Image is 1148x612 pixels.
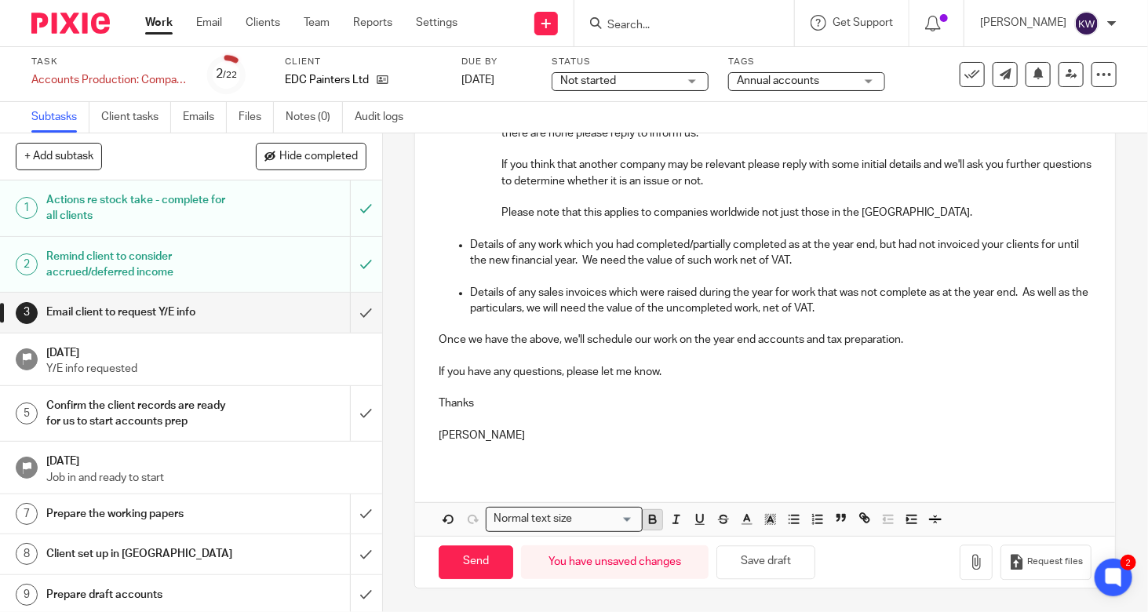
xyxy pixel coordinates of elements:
[217,65,238,83] div: 2
[285,56,442,68] label: Client
[833,17,893,28] span: Get Support
[196,15,222,31] a: Email
[728,56,885,68] label: Tags
[470,285,1092,317] p: Details of any sales invoices which were raised during the year for work that was not complete as...
[16,584,38,606] div: 9
[737,75,819,86] span: Annual accounts
[46,502,239,526] h1: Prepare the working papers
[439,364,1092,380] p: If you have any questions, please let me know.
[46,188,239,228] h1: Actions re stock take - complete for all clients
[145,15,173,31] a: Work
[461,75,494,86] span: [DATE]
[183,102,227,133] a: Emails
[46,542,239,566] h1: Client set up in [GEOGRAPHIC_DATA]
[353,15,392,31] a: Reports
[16,253,38,275] div: 2
[552,56,709,68] label: Status
[239,102,274,133] a: Files
[279,151,358,163] span: Hide completed
[285,72,369,88] p: EDC Painters Ltd
[1027,556,1083,568] span: Request files
[246,15,280,31] a: Clients
[560,75,616,86] span: Not started
[286,102,343,133] a: Notes (0)
[439,395,1092,411] p: Thanks
[606,19,747,33] input: Search
[416,15,457,31] a: Settings
[521,545,709,579] div: You have unsaved changes
[577,511,633,527] input: Search for option
[46,450,366,469] h1: [DATE]
[31,13,110,34] img: Pixie
[46,470,366,486] p: Job in and ready to start
[1121,555,1136,570] div: 2
[16,197,38,219] div: 1
[46,583,239,607] h1: Prepare draft accounts
[46,394,239,434] h1: Confirm the client records are ready for us to start accounts prep
[46,245,239,285] h1: Remind client to consider accrued/deferred income
[46,341,366,361] h1: [DATE]
[439,332,1092,348] p: Once we have the above, we'll schedule our work on the year end accounts and tax preparation.
[355,102,415,133] a: Audit logs
[439,545,513,579] input: Send
[16,302,38,324] div: 3
[470,237,1092,269] p: Details of any work which you had completed/partially completed as at the year end, but had not i...
[1000,545,1092,580] button: Request files
[31,72,188,88] div: Accounts Production: Companies
[501,205,1092,220] p: Please note that this applies to companies worldwide not just those in the [GEOGRAPHIC_DATA].
[224,71,238,79] small: /22
[31,56,188,68] label: Task
[461,56,532,68] label: Due by
[439,428,1092,443] p: [PERSON_NAME]
[101,102,171,133] a: Client tasks
[31,102,89,133] a: Subtasks
[16,143,102,169] button: + Add subtask
[46,301,239,324] h1: Email client to request Y/E info
[304,15,330,31] a: Team
[46,361,366,377] p: Y/E info requested
[490,511,575,527] span: Normal text size
[1074,11,1099,36] img: svg%3E
[16,503,38,525] div: 7
[16,543,38,565] div: 8
[16,403,38,424] div: 5
[501,157,1092,189] p: If you think that another company may be relevant please reply with some initial details and we'l...
[716,545,815,579] button: Save draft
[256,143,366,169] button: Hide completed
[980,15,1066,31] p: [PERSON_NAME]
[486,507,643,531] div: Search for option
